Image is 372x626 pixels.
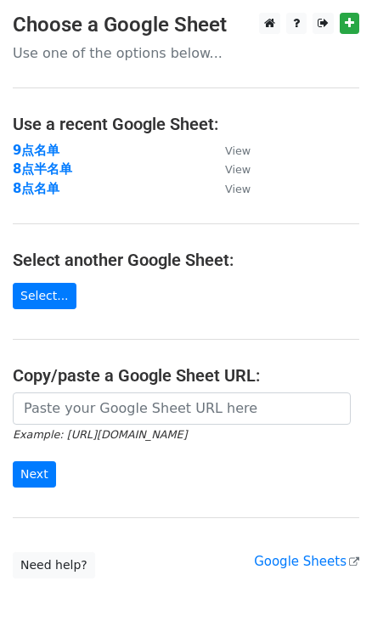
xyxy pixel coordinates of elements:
[13,461,56,488] input: Next
[13,13,359,37] h3: Choose a Google Sheet
[208,143,251,158] a: View
[254,554,359,569] a: Google Sheets
[13,283,76,309] a: Select...
[13,44,359,62] p: Use one of the options below...
[13,181,59,196] a: 8点名单
[13,250,359,270] h4: Select another Google Sheet:
[13,143,59,158] a: 9点名单
[225,163,251,176] small: View
[13,392,351,425] input: Paste your Google Sheet URL here
[208,181,251,196] a: View
[225,183,251,195] small: View
[13,114,359,134] h4: Use a recent Google Sheet:
[13,161,72,177] a: 8点半名单
[13,365,359,386] h4: Copy/paste a Google Sheet URL:
[13,428,187,441] small: Example: [URL][DOMAIN_NAME]
[225,144,251,157] small: View
[208,161,251,177] a: View
[13,552,95,578] a: Need help?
